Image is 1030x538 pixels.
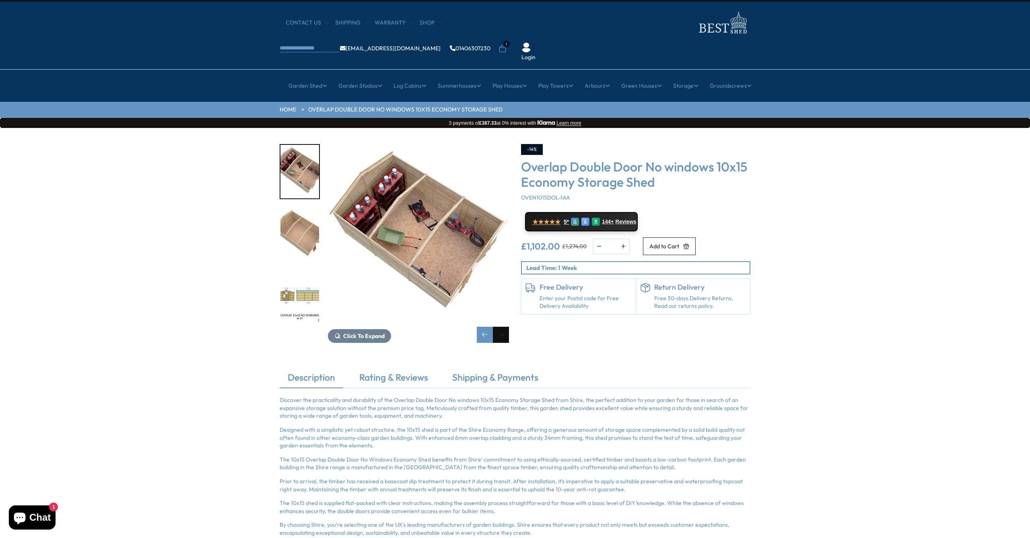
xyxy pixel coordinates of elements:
a: Login [521,54,536,62]
img: Overlap Double Door No windows 10x15 Economy Storage Shed [328,144,509,325]
a: ★★★★★ 5* G E R 144+ Reviews [525,212,638,231]
a: 01406307230 [450,45,490,51]
p: Prior to arrival, the timber has received a basecoat dip treatment to protect it during transit. ... [280,478,750,493]
p: The 10x15 shed is supplied flat-packed with clear instructions, making the assembly process strai... [280,499,750,515]
a: Garden Studios [338,76,382,96]
a: CONTACT US [286,19,329,27]
div: E [581,218,589,226]
img: User Icon [521,43,531,52]
p: Lead Time: 1 Week [526,264,750,272]
div: Previous slide [477,327,493,343]
p: By choosing Shire, you're selecting one of the UK's leading manufacturers of garden buildings. Sh... [280,521,750,537]
span: ★★★★★ [532,218,560,226]
img: OverlapValueDoubleDoor15X10_top_iso_a9ba6ca1-3a03-471d-bfb3-dc9185b190b0_200x200.jpg [280,208,319,262]
del: £1,274.00 [562,243,587,249]
ins: £1,102.00 [521,242,560,251]
div: 12 / 15 [280,270,320,325]
a: Summerhouses [438,76,481,96]
div: R [592,218,600,226]
span: Add to Cart [649,243,679,249]
span: 1 [503,41,510,47]
div: Next slide [493,327,509,343]
button: Add to Cart [643,237,696,255]
img: logo [694,10,750,36]
p: The 10x15 Overlap Double Door No Windows Economy Shed benefits from Shire' commitment to using et... [280,456,750,472]
a: Shipping & Payments [444,371,546,388]
a: Play Towers [538,76,573,96]
a: Play Houses [492,76,527,96]
span: OVEN1015DOL-1AA [521,194,570,201]
div: 10 / 15 [328,144,509,343]
span: 144+ [602,218,614,225]
div: -14% [521,144,543,155]
a: Rating & Reviews [351,371,436,388]
a: Warranty [375,19,414,27]
div: 10 / 15 [280,144,320,199]
div: G [571,218,579,226]
a: [EMAIL_ADDRESS][DOMAIN_NAME] [340,45,441,51]
span: Click To Expand [343,332,385,340]
a: 1 [499,45,507,53]
h6: Return Delivery [654,283,746,292]
a: Enter your Postal code for Free Delivery Availability [540,295,632,310]
p: Free 30-days Delivery Returns, Read our returns policy. [654,295,746,310]
a: Garden Shed [288,76,327,96]
img: OverlapValueDoubleDoor15X10_top_life_iso_200x200.jpg [280,145,319,198]
h6: Free Delivery [540,283,632,292]
inbox-online-store-chat: Shopify online store chat [6,505,58,532]
a: Arbours [585,76,610,96]
a: Green Houses [621,76,662,96]
div: 11 / 15 [280,207,320,262]
a: Log Cabins [393,76,426,96]
a: Shipping [335,19,369,27]
a: Shop [420,19,443,27]
a: HOME [280,106,296,114]
span: Reviews [616,218,637,225]
p: Designed with a simplistic yet robust structure, the 10x15 shed is part of the Shire Economy Rang... [280,426,750,450]
a: Description [280,371,343,388]
h3: Overlap Double Door No windows 10x15 Economy Storage Shed [521,159,750,190]
a: Overlap Double Door No windows 10x15 Economy Storage Shed [308,106,503,114]
button: Click To Expand [328,329,391,343]
p: Discover the practicality and durability of the Overlap Double Door No windows 10x15 Economy Stor... [280,396,750,420]
img: OverlapValue15x10NoWindowsA4366MFT_200x200.jpg [280,271,319,324]
a: Storage [673,76,698,96]
a: Groundscrews [710,76,752,96]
